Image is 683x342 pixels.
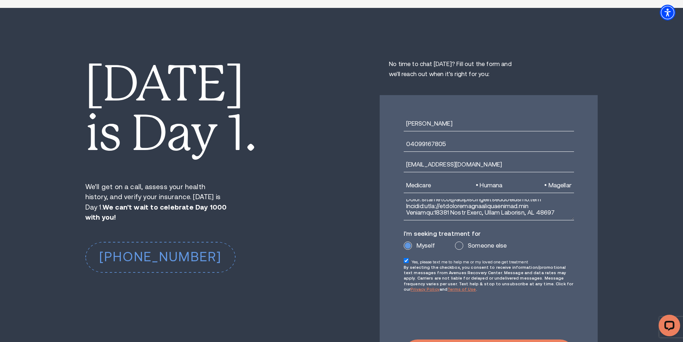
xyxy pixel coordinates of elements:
[412,260,528,264] span: Yes, please text me to help me or my loved one get treatment
[404,137,574,152] input: Phone*
[660,5,675,20] div: Accessibility Menu
[447,287,476,291] a: Terms of Use
[85,59,290,109] p: [DATE]
[404,117,574,131] input: Name*
[85,109,290,158] p: is Day 1.
[404,243,435,249] label: Myself
[653,312,683,342] iframe: LiveChat chat widget
[380,59,530,80] p: No time to chat [DATE]? Fill out the form and we'll reach out when it's right for you:
[85,242,236,273] a: [PHONE_NUMBER]
[405,243,411,249] input: Myself
[404,231,574,238] p: I'm seeking treatment for
[404,179,574,193] input: Insurance Carrier
[85,203,227,221] strong: We can't wait to celebrate Day 1000 with you!
[404,265,574,292] p: By selecting the checkbox, you consent to receive information/promotional text messages from Aven...
[404,297,507,324] iframe: reCAPTCHA
[411,287,440,291] a: Privacy Policy
[404,258,409,263] input: Yes, please text me to help me or my loved one get treatment
[85,182,228,223] p: We'll get on a call, assess your health history, and verify your insurance. [DATE] is Day 1.
[404,158,574,172] input: Email
[455,243,507,249] label: Someone else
